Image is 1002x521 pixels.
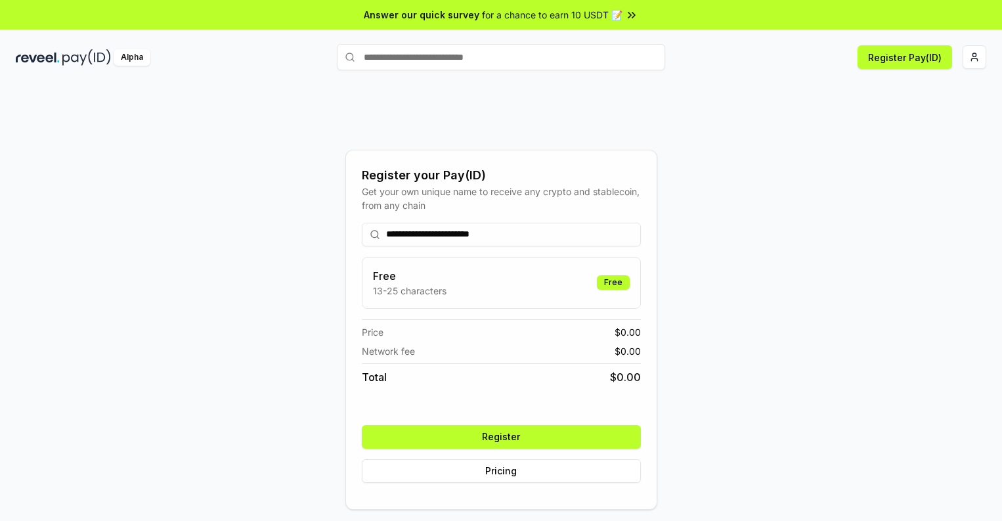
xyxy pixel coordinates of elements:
[615,325,641,339] span: $ 0.00
[362,166,641,185] div: Register your Pay(ID)
[373,268,447,284] h3: Free
[362,185,641,212] div: Get your own unique name to receive any crypto and stablecoin, from any chain
[610,369,641,385] span: $ 0.00
[597,275,630,290] div: Free
[62,49,111,66] img: pay_id
[362,425,641,449] button: Register
[114,49,150,66] div: Alpha
[362,325,383,339] span: Price
[482,8,622,22] span: for a chance to earn 10 USDT 📝
[362,344,415,358] span: Network fee
[373,284,447,298] p: 13-25 characters
[16,49,60,66] img: reveel_dark
[364,8,479,22] span: Answer our quick survey
[858,45,952,69] button: Register Pay(ID)
[362,459,641,483] button: Pricing
[362,369,387,385] span: Total
[615,344,641,358] span: $ 0.00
